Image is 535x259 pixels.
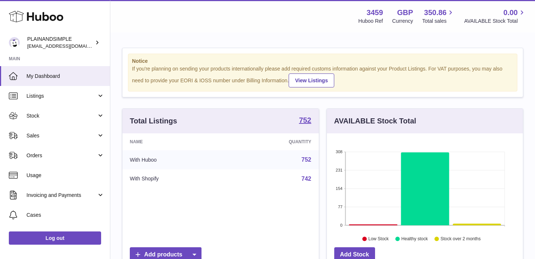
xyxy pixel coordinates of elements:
[9,231,101,245] a: Log out
[336,150,342,154] text: 308
[122,133,228,150] th: Name
[26,112,97,119] span: Stock
[299,116,311,125] a: 752
[464,18,526,25] span: AVAILABLE Stock Total
[359,18,383,25] div: Huboo Ref
[26,192,97,199] span: Invoicing and Payments
[340,223,342,227] text: 0
[368,236,389,241] text: Low Stock
[132,58,513,65] strong: Notice
[334,116,416,126] h3: AVAILABLE Stock Total
[27,43,108,49] span: [EMAIL_ADDRESS][DOMAIN_NAME]
[302,157,311,163] a: 752
[9,37,20,48] img: duco@plainandsimple.com
[338,205,342,209] text: 77
[422,8,455,25] a: 350.86 Total sales
[26,172,104,179] span: Usage
[441,236,481,241] text: Stock over 2 months
[392,18,413,25] div: Currency
[302,176,311,182] a: 742
[503,8,518,18] span: 0.00
[26,132,97,139] span: Sales
[367,8,383,18] strong: 3459
[122,150,228,169] td: With Huboo
[130,116,177,126] h3: Total Listings
[26,93,97,100] span: Listings
[336,168,342,172] text: 231
[336,186,342,191] text: 154
[122,169,228,188] td: With Shopify
[26,212,104,219] span: Cases
[26,152,97,159] span: Orders
[299,116,311,124] strong: 752
[424,8,446,18] span: 350.86
[27,36,93,50] div: PLAINANDSIMPLE
[228,133,319,150] th: Quantity
[464,8,526,25] a: 0.00 AVAILABLE Stock Total
[422,18,455,25] span: Total sales
[132,65,513,87] div: If you're planning on sending your products internationally please add required customs informati...
[289,73,334,87] a: View Listings
[26,73,104,80] span: My Dashboard
[401,236,428,241] text: Healthy stock
[397,8,413,18] strong: GBP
